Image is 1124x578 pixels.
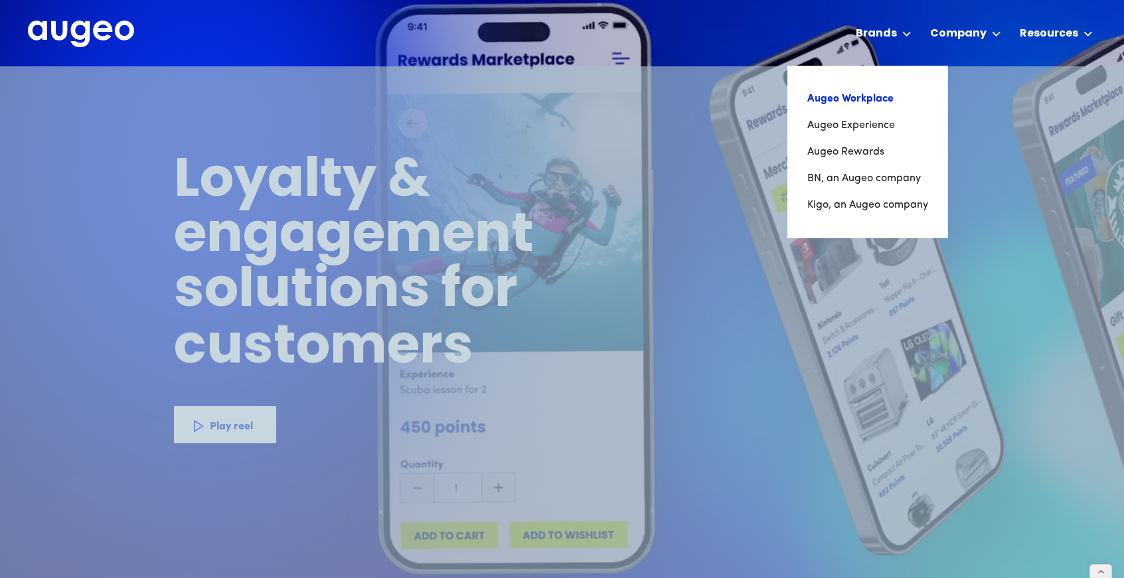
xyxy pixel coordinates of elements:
div: Brands [856,26,897,42]
img: Augeo's full logo in white. [28,21,134,48]
a: BN, an Augeo company [807,165,928,192]
a: Augeo Experience [807,112,928,139]
nav: Brands [787,66,948,238]
a: Augeo Rewards [807,139,928,165]
div: Company [930,26,987,42]
a: home [28,21,134,48]
div: Resources [1020,26,1078,42]
a: Kigo, an Augeo company [807,192,928,218]
a: Augeo Workplace [807,86,928,112]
